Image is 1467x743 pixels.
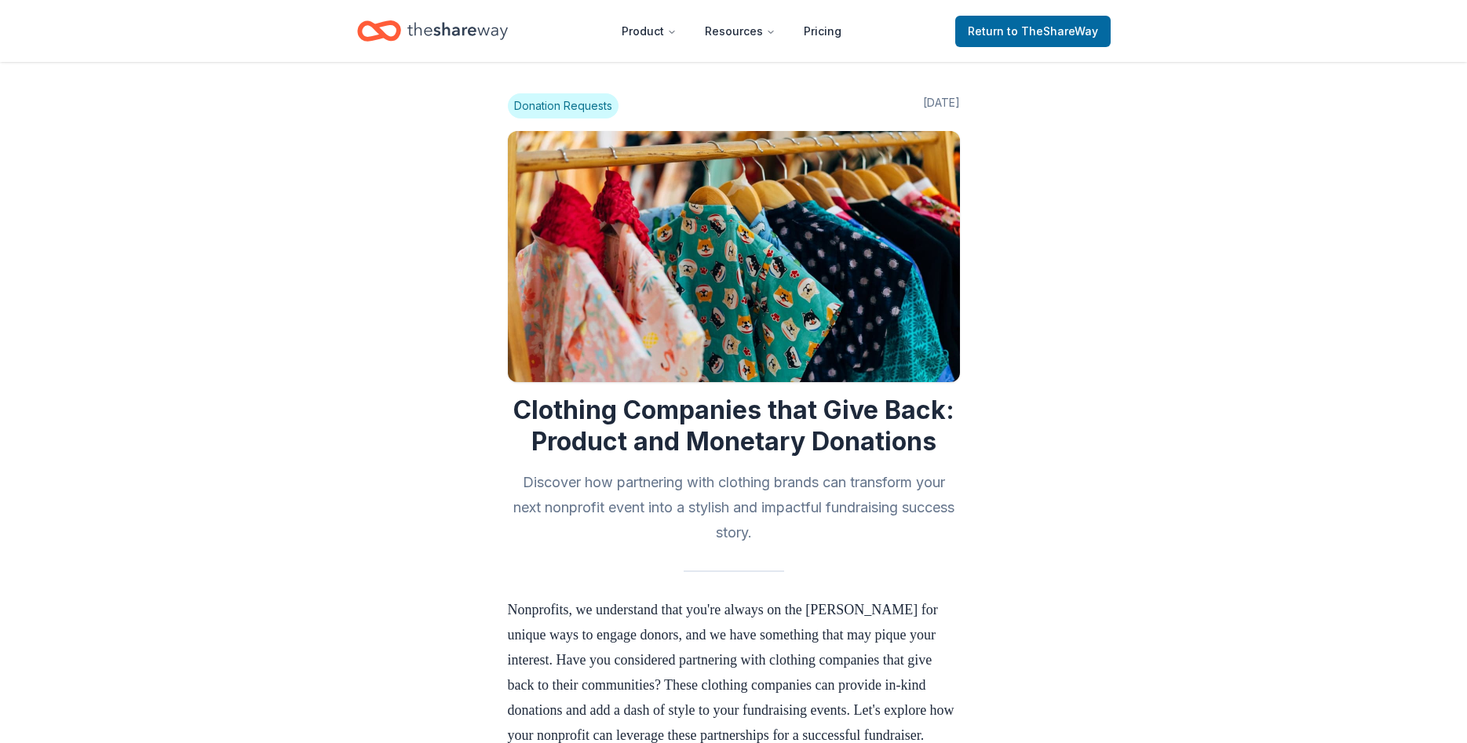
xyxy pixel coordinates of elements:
[791,16,854,47] a: Pricing
[508,395,960,457] h1: Clothing Companies that Give Back: Product and Monetary Donations
[508,470,960,545] h2: Discover how partnering with clothing brands can transform your next nonprofit event into a styli...
[609,16,689,47] button: Product
[692,16,788,47] button: Resources
[923,93,960,118] span: [DATE]
[508,93,619,118] span: Donation Requests
[1007,24,1098,38] span: to TheShareWay
[357,13,508,49] a: Home
[609,13,854,49] nav: Main
[955,16,1111,47] a: Returnto TheShareWay
[508,131,960,382] img: Image for Clothing Companies that Give Back: Product and Monetary Donations
[968,22,1098,41] span: Return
